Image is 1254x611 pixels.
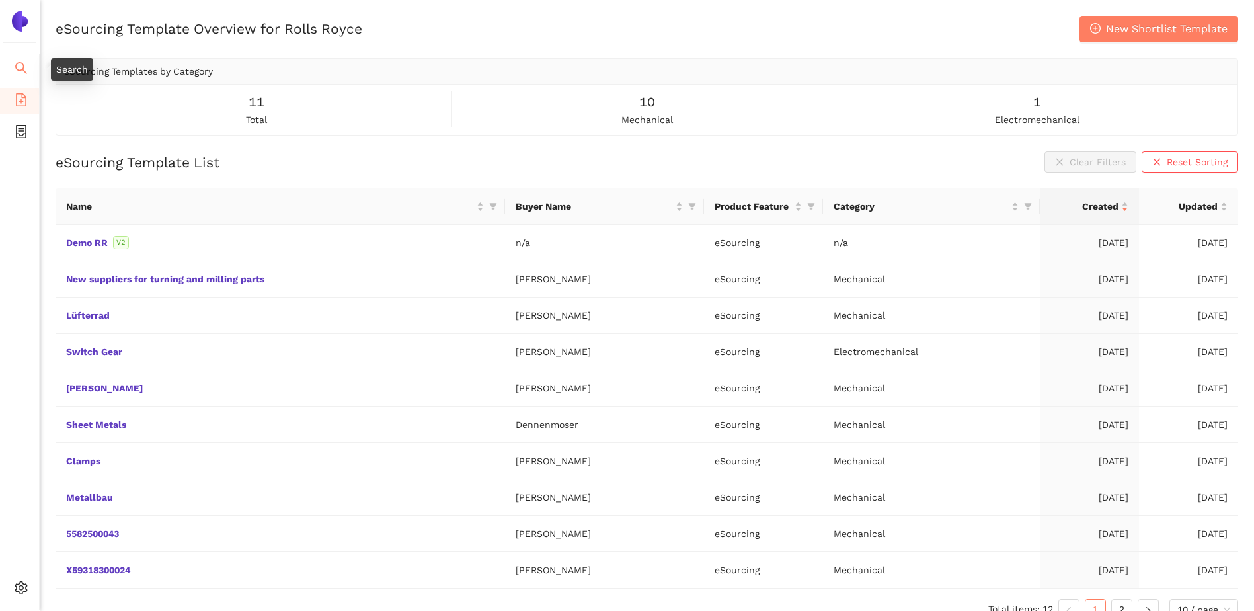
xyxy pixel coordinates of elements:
[51,58,93,81] div: Search
[823,370,1040,407] td: Mechanical
[715,199,792,214] span: Product Feature
[1079,16,1238,42] button: plus-circleNew Shortlist Template
[249,92,264,112] span: 11
[1139,407,1238,443] td: [DATE]
[704,225,823,261] td: eSourcing
[1139,479,1238,516] td: [DATE]
[1142,151,1238,173] button: closeReset Sorting
[505,334,704,370] td: [PERSON_NAME]
[704,443,823,479] td: eSourcing
[1040,407,1139,443] td: [DATE]
[15,57,28,83] span: search
[823,298,1040,334] td: Mechanical
[704,479,823,516] td: eSourcing
[505,370,704,407] td: [PERSON_NAME]
[1106,20,1228,37] span: New Shortlist Template
[1150,199,1218,214] span: Updated
[1139,261,1238,298] td: [DATE]
[704,298,823,334] td: eSourcing
[56,188,505,225] th: this column's title is Name,this column is sortable
[1139,334,1238,370] td: [DATE]
[516,199,673,214] span: Buyer Name
[1139,370,1238,407] td: [DATE]
[704,370,823,407] td: eSourcing
[995,112,1079,127] span: electromechanical
[804,196,818,216] span: filter
[1040,479,1139,516] td: [DATE]
[113,236,129,249] span: V2
[823,261,1040,298] td: Mechanical
[823,188,1040,225] th: this column's title is Category,this column is sortable
[246,112,267,127] span: total
[487,196,500,216] span: filter
[1040,443,1139,479] td: [DATE]
[505,188,704,225] th: this column's title is Buyer Name,this column is sortable
[1040,516,1139,552] td: [DATE]
[1040,225,1139,261] td: [DATE]
[1139,516,1238,552] td: [DATE]
[688,202,696,210] span: filter
[823,407,1040,443] td: Mechanical
[704,261,823,298] td: eSourcing
[704,188,823,225] th: this column's title is Product Feature,this column is sortable
[1139,188,1238,225] th: this column's title is Updated,this column is sortable
[686,196,699,216] span: filter
[505,479,704,516] td: [PERSON_NAME]
[1040,552,1139,589] td: [DATE]
[15,577,28,603] span: setting
[1139,443,1238,479] td: [DATE]
[1024,202,1032,210] span: filter
[505,261,704,298] td: [PERSON_NAME]
[1040,298,1139,334] td: [DATE]
[823,225,1040,261] td: n/a
[1040,334,1139,370] td: [DATE]
[1090,23,1101,36] span: plus-circle
[823,443,1040,479] td: Mechanical
[505,516,704,552] td: [PERSON_NAME]
[64,66,213,77] span: eSourcing Templates by Category
[1050,199,1118,214] span: Created
[704,552,823,589] td: eSourcing
[1040,370,1139,407] td: [DATE]
[505,298,704,334] td: [PERSON_NAME]
[621,112,673,127] span: mechanical
[1021,196,1035,216] span: filter
[505,552,704,589] td: [PERSON_NAME]
[1152,157,1161,168] span: close
[505,443,704,479] td: [PERSON_NAME]
[15,89,28,115] span: file-add
[1139,552,1238,589] td: [DATE]
[823,516,1040,552] td: Mechanical
[834,199,1009,214] span: Category
[704,516,823,552] td: eSourcing
[1040,261,1139,298] td: [DATE]
[1139,225,1238,261] td: [DATE]
[704,334,823,370] td: eSourcing
[56,19,362,38] h2: eSourcing Template Overview for Rolls Royce
[56,153,219,172] h2: eSourcing Template List
[505,225,704,261] td: n/a
[823,334,1040,370] td: Electromechanical
[66,199,474,214] span: Name
[9,11,30,32] img: Logo
[639,92,655,112] span: 10
[15,120,28,147] span: container
[505,407,704,443] td: Dennenmoser
[1167,155,1228,169] span: Reset Sorting
[489,202,497,210] span: filter
[823,479,1040,516] td: Mechanical
[807,202,815,210] span: filter
[823,552,1040,589] td: Mechanical
[1044,151,1136,173] button: closeClear Filters
[704,407,823,443] td: eSourcing
[1139,298,1238,334] td: [DATE]
[1033,92,1041,112] span: 1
